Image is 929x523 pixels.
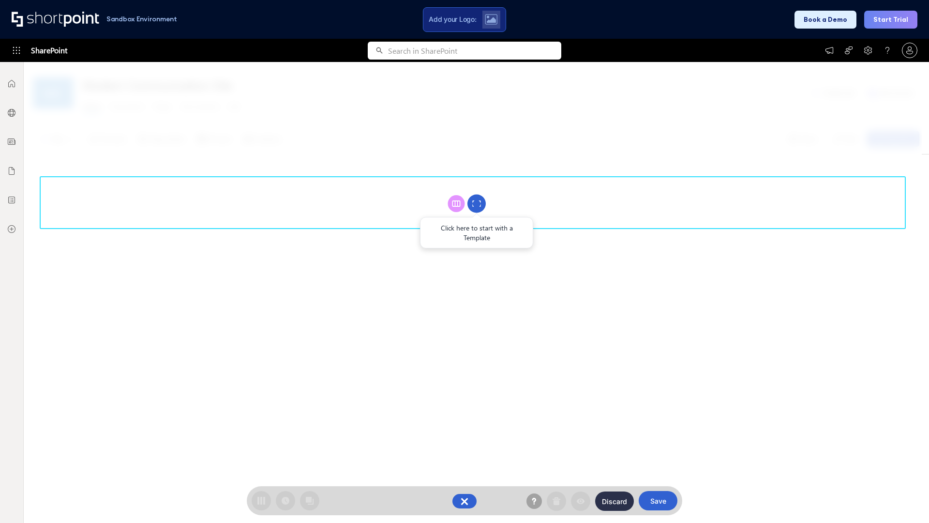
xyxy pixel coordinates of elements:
[31,39,67,62] span: SharePoint
[881,477,929,523] iframe: Chat Widget
[429,15,476,24] span: Add your Logo:
[595,492,634,511] button: Discard
[864,11,917,29] button: Start Trial
[639,491,677,510] button: Save
[794,11,856,29] button: Book a Demo
[106,16,177,22] h1: Sandbox Environment
[485,14,497,25] img: Upload logo
[388,42,561,60] input: Search in SharePoint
